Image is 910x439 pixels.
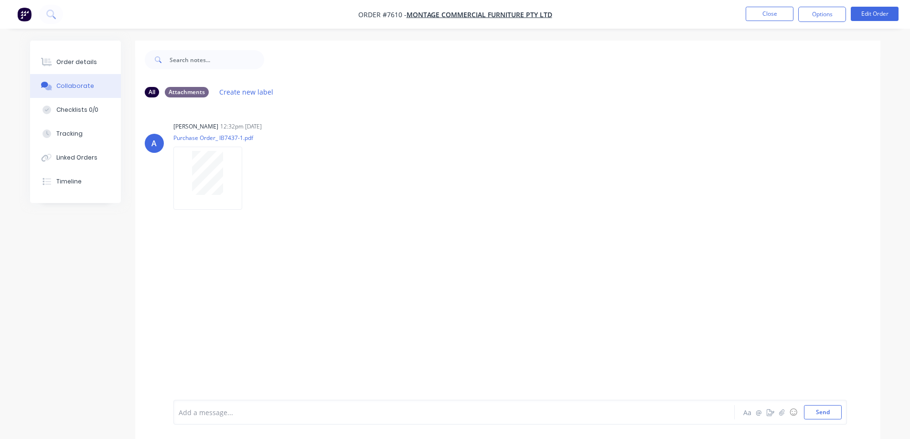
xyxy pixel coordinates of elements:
img: Factory [17,7,32,21]
button: Timeline [30,170,121,193]
div: Attachments [165,87,209,97]
button: Create new label [214,86,278,98]
button: Edit Order [851,7,899,21]
button: Collaborate [30,74,121,98]
button: Order details [30,50,121,74]
iframe: Intercom live chat [878,407,900,429]
div: Checklists 0/0 [56,106,98,114]
p: Purchase Order_ IB7437-1.pdf [173,134,253,142]
div: Collaborate [56,82,94,90]
div: Order details [56,58,97,66]
div: All [145,87,159,97]
button: @ [753,407,765,418]
button: Send [804,405,842,419]
span: Order #7610 - [358,10,407,19]
a: Montage Commercial Furniture Pty Ltd [407,10,552,19]
div: A [151,138,157,149]
div: Tracking [56,129,83,138]
button: Checklists 0/0 [30,98,121,122]
button: Tracking [30,122,121,146]
button: ☺ [788,407,799,418]
div: [PERSON_NAME] [173,122,218,131]
button: Linked Orders [30,146,121,170]
input: Search notes... [170,50,264,69]
div: 12:32pm [DATE] [220,122,262,131]
button: Close [746,7,793,21]
div: Timeline [56,177,82,186]
button: Options [798,7,846,22]
button: Aa [742,407,753,418]
div: Linked Orders [56,153,97,162]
